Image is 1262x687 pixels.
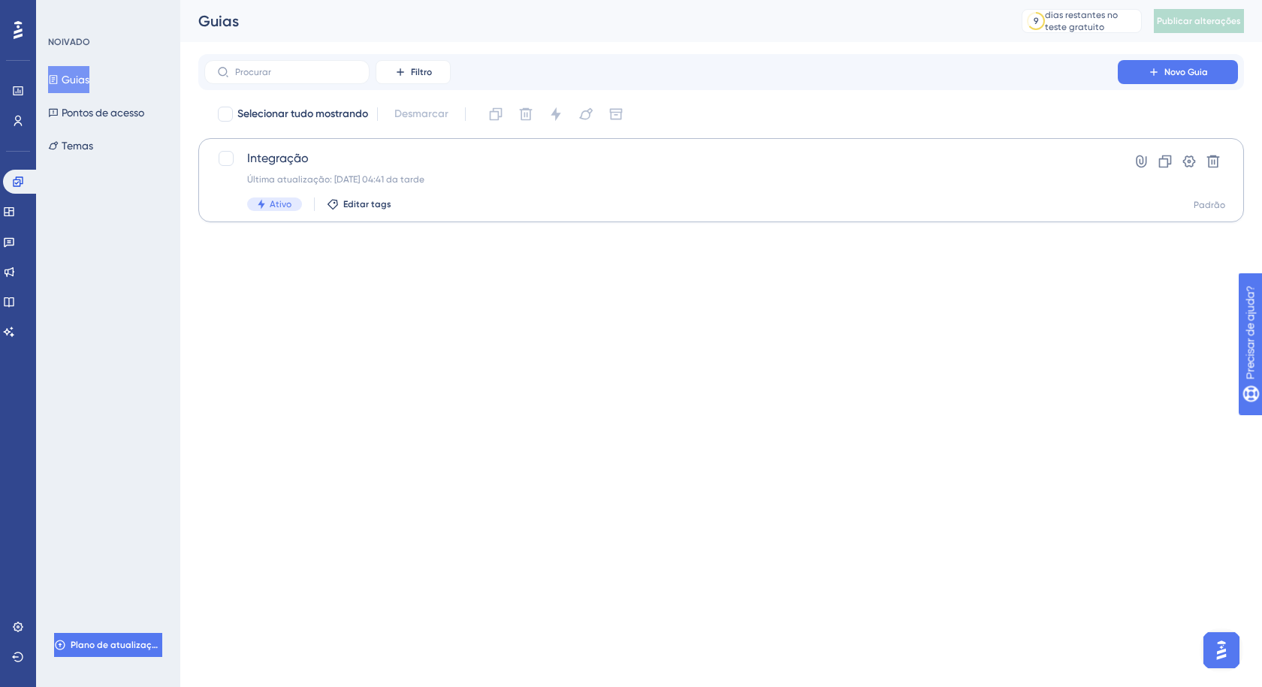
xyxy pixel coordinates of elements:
button: Editar tags [327,198,391,210]
font: Selecionar tudo mostrando [237,107,368,120]
iframe: Iniciador do Assistente de IA do UserGuiding [1199,628,1244,673]
font: Publicar alterações [1157,16,1241,26]
font: Desmarcar [394,107,448,120]
font: Precisar de ajuda? [35,7,129,18]
font: dias restantes no teste gratuito [1045,10,1118,32]
font: Novo Guia [1164,67,1208,77]
font: Pontos de acesso [62,107,144,119]
font: Guias [198,12,239,30]
font: Padrão [1194,200,1225,210]
font: Editar tags [343,199,391,209]
font: Temas [62,140,93,152]
font: Integração [247,151,309,165]
button: Desmarcar [387,101,456,128]
font: Guias [62,74,89,86]
button: Publicar alterações [1154,9,1244,33]
button: Plano de atualização [54,633,162,657]
button: Pontos de acesso [48,99,144,126]
input: Procurar [235,67,357,77]
font: Plano de atualização [71,640,163,650]
font: Filtro [411,67,432,77]
font: 9 [1034,16,1039,26]
font: NOIVADO [48,37,90,47]
button: Temas [48,132,93,159]
button: Novo Guia [1118,60,1238,84]
font: Última atualização: [DATE] 04:41 da tarde [247,174,424,185]
font: Ativo [270,199,291,209]
button: Guias [48,66,89,93]
button: Filtro [376,60,451,84]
